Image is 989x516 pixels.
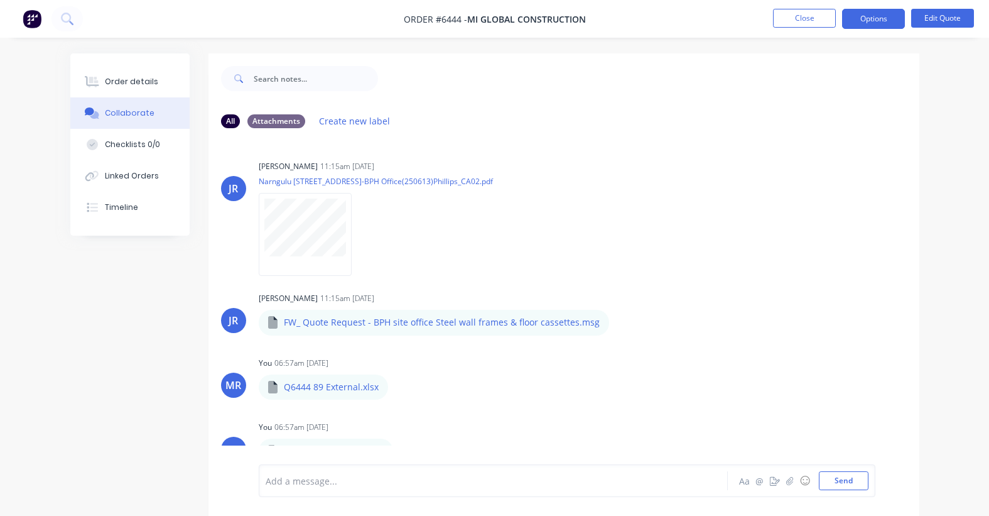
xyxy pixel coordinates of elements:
button: Timeline [70,192,190,223]
button: Close [773,9,836,28]
button: Checklists 0/0 [70,129,190,160]
div: Attachments [247,114,305,128]
div: Checklists 0/0 [105,139,160,150]
div: JR [229,181,238,196]
div: [PERSON_NAME] [259,161,318,172]
button: Collaborate [70,97,190,129]
p: Q6444 89 External.xlsx [284,381,379,393]
div: 06:57am [DATE] [274,422,328,433]
div: Collaborate [105,107,154,119]
div: Order details [105,76,158,87]
div: MR [225,442,241,457]
div: MR [225,378,241,393]
button: Order details [70,66,190,97]
div: All [221,114,240,128]
button: Send [819,471,868,490]
button: Options [842,9,905,29]
button: ☺ [797,473,813,488]
img: Factory [23,9,41,28]
div: You [259,358,272,369]
div: JR [229,313,238,328]
span: Order #6444 - [404,13,467,25]
button: Aa [737,473,752,488]
button: Linked Orders [70,160,190,192]
p: Narngulu [STREET_ADDRESS]-BPH Office(250613)Phillips_CA02.pdf [259,176,493,187]
p: FW_ Quote Request - BPH site office Steel wall frames & floor cassettes.msg [284,316,600,329]
div: You [259,422,272,433]
button: Create new label [313,113,397,129]
div: 06:57am [DATE] [274,358,328,369]
input: Search notes... [254,66,378,91]
div: [PERSON_NAME] [259,293,318,304]
button: Edit Quote [911,9,974,28]
div: Linked Orders [105,170,159,182]
div: Timeline [105,202,138,213]
button: @ [752,473,767,488]
span: MI Global Construction [467,13,586,25]
div: 11:15am [DATE] [320,293,374,304]
div: 11:15am [DATE] [320,161,374,172]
